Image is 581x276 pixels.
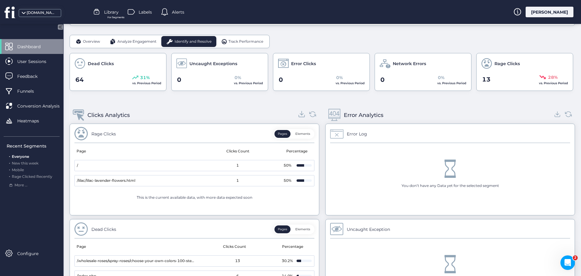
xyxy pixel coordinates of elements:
[195,143,281,160] mat-header-cell: Clicks Count
[75,75,84,85] span: 64
[87,111,130,119] div: Clicks Analytics
[336,81,365,85] span: vs. Previous Period
[17,88,43,95] span: Funnels
[9,173,10,179] span: .
[77,178,135,184] span: /lilac/lilac-lavender-flowers.html
[380,75,385,85] span: 0
[12,168,24,172] span: Mobile
[172,9,184,15] span: Alerts
[91,131,116,137] div: Rage Clicks
[177,75,181,85] span: 0
[344,111,383,119] div: Error Analytics
[12,161,38,165] span: New this week
[274,130,290,138] button: Pages
[107,15,124,19] span: For Segments
[281,143,314,160] mat-header-cell: Percentage
[347,131,367,137] div: Error Log
[281,178,294,184] div: 50%
[7,143,60,149] div: Recent Segments
[175,39,212,45] span: Identify and Resolve
[117,39,156,45] span: Analyze Engagement
[437,81,466,85] span: vs. Previous Period
[74,238,192,255] mat-header-cell: Page
[104,9,119,15] span: Library
[281,258,294,264] div: 30.2%
[336,74,343,81] span: 0%
[9,153,10,159] span: .
[526,7,573,17] div: [PERSON_NAME]
[9,166,10,172] span: .
[281,163,294,168] div: 50%
[482,75,491,84] span: 13
[17,43,50,50] span: Dashboard
[236,178,239,184] span: 1
[234,81,263,85] span: vs. Previous Period
[235,74,241,81] span: 0%
[17,250,48,257] span: Configure
[17,103,69,109] span: Conversion Analysis
[74,143,195,160] mat-header-cell: Page
[17,118,48,124] span: Heatmaps
[77,258,195,264] span: /wholesale-roses/spray-roses/choose-your-own-colors-100-stems.html
[27,10,57,16] div: [DOMAIN_NAME]
[292,130,313,138] button: Elements
[393,60,426,67] span: Network Errors
[277,238,310,255] mat-header-cell: Percentage
[139,9,152,15] span: Labels
[402,183,499,189] div: You don’t have any Data yet for the selected segment
[17,58,55,65] span: User Sessions
[292,225,313,233] button: Elements
[15,182,28,188] span: More ...
[573,255,578,260] span: 2
[291,60,316,67] span: Error Clicks
[548,74,558,81] span: 28%
[83,39,100,45] span: Overview
[77,163,78,168] span: /
[189,60,237,67] span: Uncaught Exceptions
[192,238,277,255] mat-header-cell: Clicks Count
[132,81,161,85] span: vs. Previous Period
[560,255,575,270] iframe: Intercom live chat
[12,154,29,159] span: Everyone
[17,73,47,80] span: Feedback
[279,75,283,85] span: 0
[91,226,116,233] div: Dead Clicks
[235,258,240,264] span: 13
[88,60,114,67] span: Dead Clicks
[140,74,150,81] span: 31%
[438,74,445,81] span: 0%
[274,225,290,233] button: Pages
[228,39,263,45] span: Track Performance
[236,163,239,168] span: 1
[137,195,252,201] div: This is the current available data, with more data expected soon
[12,174,52,179] span: Rage Clicked Recently
[539,81,568,85] span: vs. Previous Period
[9,160,10,165] span: .
[494,60,520,67] span: Rage Clicks
[347,226,390,233] div: Uncaught Exception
